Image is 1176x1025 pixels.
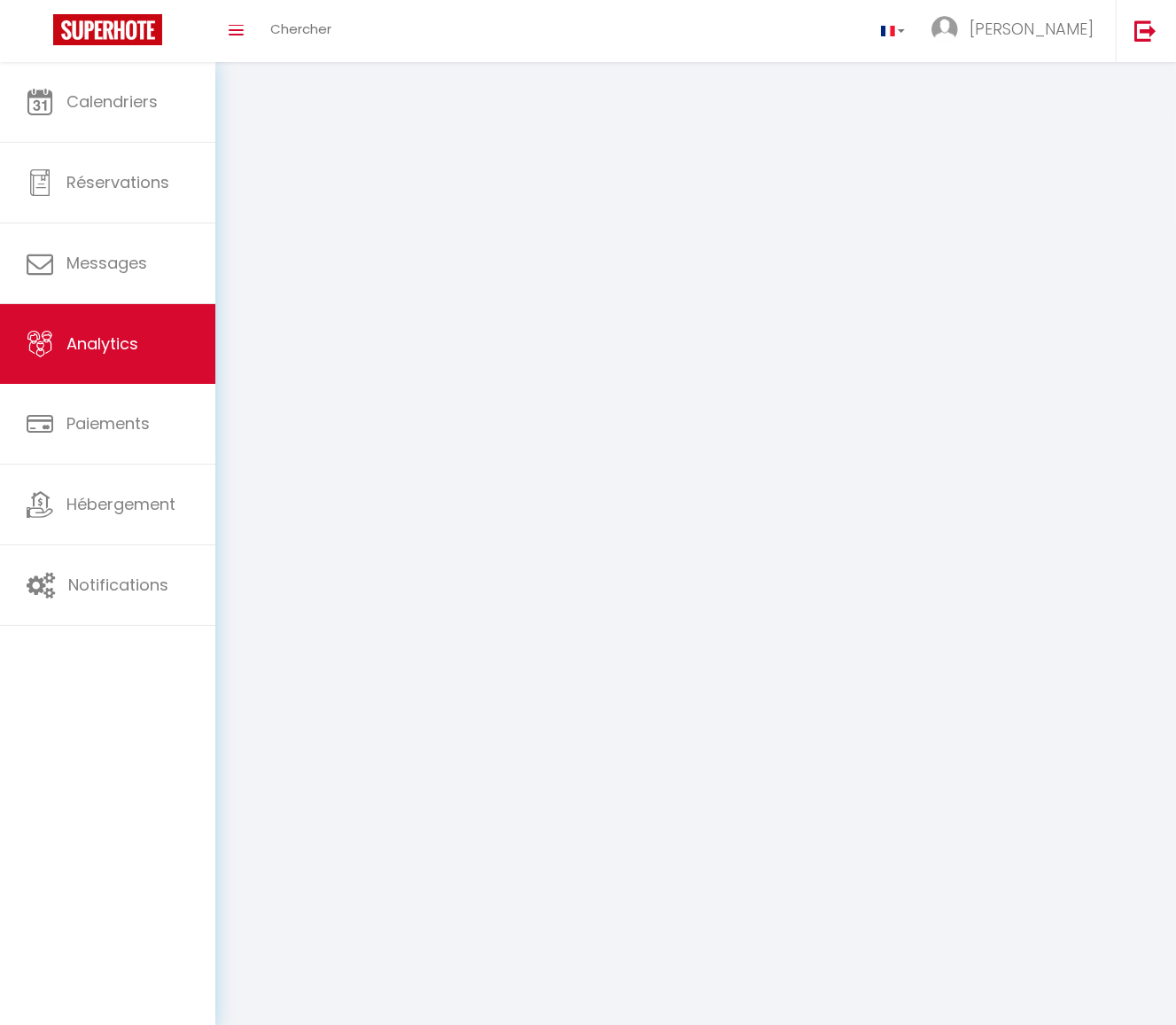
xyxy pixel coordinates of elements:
[53,14,162,45] img: Super Booking
[931,16,958,43] img: ...
[66,412,150,434] span: Paiements
[66,171,169,193] span: Réservations
[14,7,67,60] button: Ouvrir le widget de chat LiveChat
[68,574,168,596] span: Notifications
[66,493,175,515] span: Hébergement
[66,333,138,355] span: Analytics
[270,20,331,38] span: Chercher
[970,18,1094,40] span: [PERSON_NAME]
[1134,20,1157,42] img: logout
[66,90,158,113] span: Calendriers
[66,252,147,274] span: Messages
